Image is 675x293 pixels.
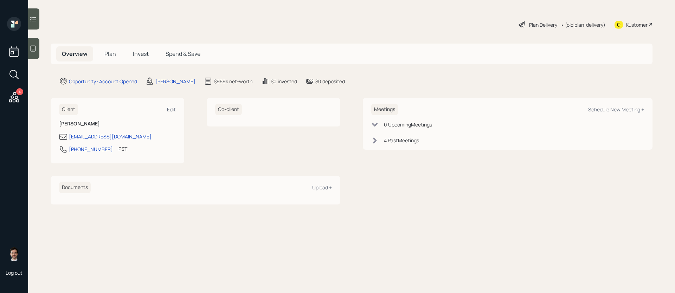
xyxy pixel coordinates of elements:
[588,106,644,113] div: Schedule New Meeting +
[133,50,149,58] span: Invest
[16,88,23,95] div: 4
[384,137,419,144] div: 4 Past Meeting s
[167,106,176,113] div: Edit
[104,50,116,58] span: Plan
[166,50,200,58] span: Spend & Save
[62,50,88,58] span: Overview
[69,145,113,153] div: [PHONE_NUMBER]
[59,182,91,193] h6: Documents
[69,78,137,85] div: Opportunity · Account Opened
[69,133,152,140] div: [EMAIL_ADDRESS][DOMAIN_NAME]
[118,145,127,152] div: PST
[6,269,22,276] div: Log out
[214,78,252,85] div: $959k net-worth
[529,21,557,28] div: Plan Delivery
[7,247,21,261] img: jonah-coleman-headshot.png
[384,121,432,128] div: 0 Upcoming Meeting s
[561,21,605,28] div: • (old plan-delivery)
[59,121,176,127] h6: [PERSON_NAME]
[312,184,332,191] div: Upload +
[371,104,398,115] h6: Meetings
[59,104,78,115] h6: Client
[271,78,297,85] div: $0 invested
[315,78,345,85] div: $0 deposited
[626,21,648,28] div: Kustomer
[155,78,195,85] div: [PERSON_NAME]
[215,104,242,115] h6: Co-client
